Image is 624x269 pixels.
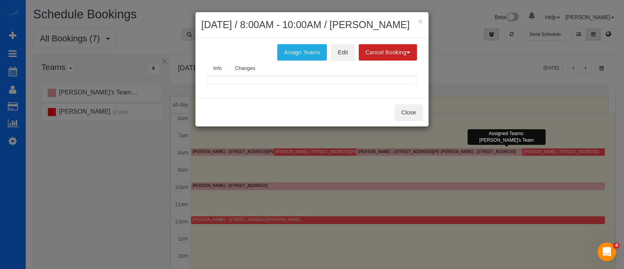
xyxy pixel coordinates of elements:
[229,61,262,77] a: Changes
[213,65,222,71] span: Info
[418,17,423,25] button: ×
[207,61,228,77] a: Info
[331,44,355,61] a: Edit
[597,242,616,261] iframe: Intercom live chat
[395,104,423,121] button: Close
[359,44,417,61] button: Cancel Booking
[235,65,255,71] span: Changes
[468,129,546,145] div: Assigned Teams: [PERSON_NAME]'s Team
[277,44,327,61] button: Assign Teams
[201,18,423,32] h2: [DATE] / 8:00AM - 10:00AM / [PERSON_NAME]
[613,242,620,249] span: 4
